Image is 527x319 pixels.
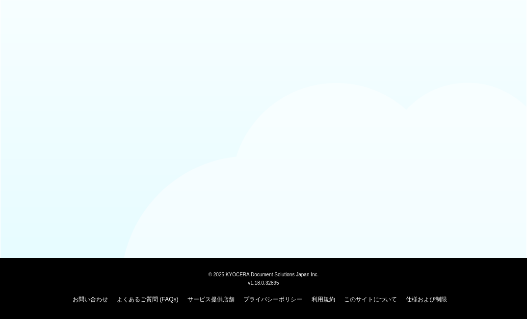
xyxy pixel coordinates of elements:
[312,296,335,303] a: 利用規約
[117,296,178,303] a: よくあるご質問 (FAQs)
[344,296,397,303] a: このサイトについて
[248,280,279,286] span: v1.18.0.32895
[209,271,319,277] span: © 2025 KYOCERA Document Solutions Japan Inc.
[187,296,235,303] a: サービス提供店舗
[73,296,108,303] a: お問い合わせ
[243,296,302,303] a: プライバシーポリシー
[406,296,447,303] a: 仕様および制限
